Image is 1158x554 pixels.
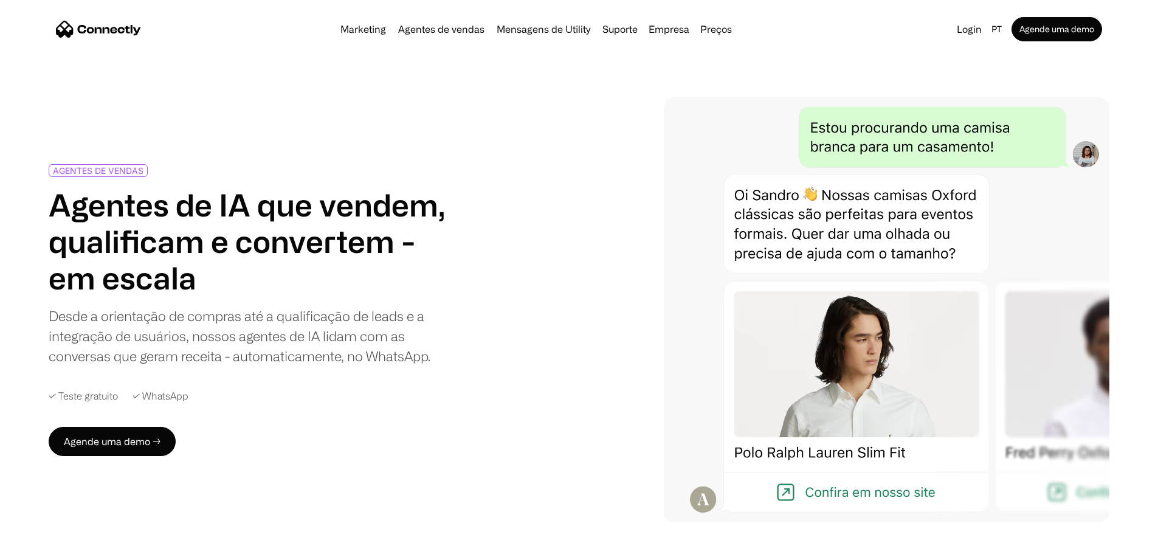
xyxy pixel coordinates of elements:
[336,24,391,34] a: Marketing
[393,24,489,34] a: Agentes de vendas
[49,390,118,402] div: ✓ Teste gratuito
[649,21,689,38] div: Empresa
[133,390,188,402] div: ✓ WhatsApp
[49,187,447,296] h1: Agentes de IA que vendem, qualificam e convertem - em escala
[952,21,987,38] a: Login
[598,24,643,34] a: Suporte
[645,21,693,38] div: Empresa
[49,306,447,366] div: Desde a orientação de compras até a qualificação de leads e a integração de usuários, nossos agen...
[492,24,595,34] a: Mensagens de Utility
[49,427,176,456] a: Agende uma demo →
[695,24,737,34] a: Preços
[12,531,73,550] aside: Language selected: Português (Brasil)
[991,21,1002,38] div: pt
[53,166,143,175] div: AGENTES DE VENDAS
[24,533,73,550] ul: Language list
[987,21,1009,38] div: pt
[56,20,141,38] a: home
[1012,17,1102,41] a: Agende uma demo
